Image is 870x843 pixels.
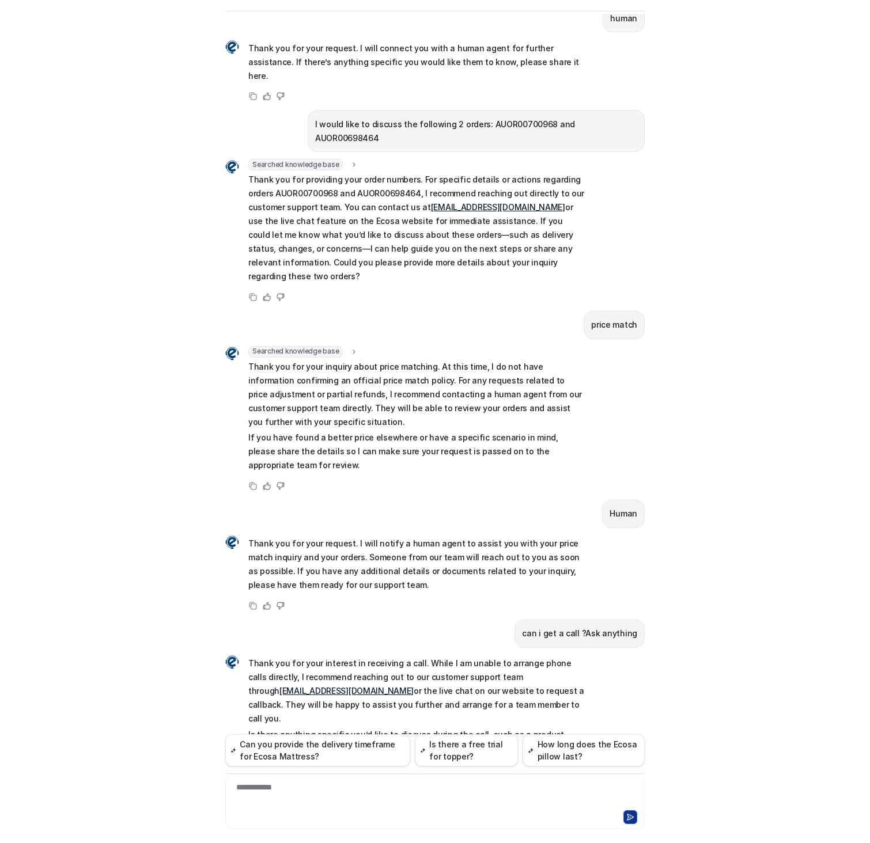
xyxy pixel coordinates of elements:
[523,734,645,766] button: How long does the Ecosa pillow last?
[279,686,414,696] a: [EMAIL_ADDRESS][DOMAIN_NAME]
[591,318,637,332] p: price match
[610,12,637,25] p: human
[248,41,585,83] p: Thank you for your request. I will connect you with a human agent for further assistance. If ther...
[415,734,518,766] button: Is there a free trial for topper?
[248,431,585,472] p: If you have found a better price elsewhere or have a specific scenario in mind, please share the ...
[431,202,565,212] a: [EMAIL_ADDRESS][DOMAIN_NAME]
[248,656,585,726] p: Thank you for your interest in receiving a call. While I am unable to arrange phone calls directl...
[225,655,239,669] img: Widget
[225,734,410,766] button: Can you provide the delivery timeframe for Ecosa Mattress?
[248,159,343,170] span: Searched knowledge base
[225,160,239,174] img: Widget
[248,346,343,358] span: Searched knowledge base
[248,360,585,429] p: Thank you for your inquiry about price matching. At this time, I do not have information confirmi...
[315,117,637,145] p: I would like to discuss the following 2 orders: AUOR00700968 and AUOR00698464
[225,536,239,549] img: Widget
[610,507,637,521] p: Human
[248,728,585,769] p: Is there anything specific you’d like to discuss during the call, such as a product inquiry, orde...
[248,173,585,283] p: Thank you for providing your order numbers. For specific details or actions regarding orders AUOR...
[225,347,239,360] img: Widget
[248,537,585,592] p: Thank you for your request. I will notify a human agent to assist you with your price match inqui...
[225,40,239,54] img: Widget
[522,626,637,640] p: can i get a call ?Ask anything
